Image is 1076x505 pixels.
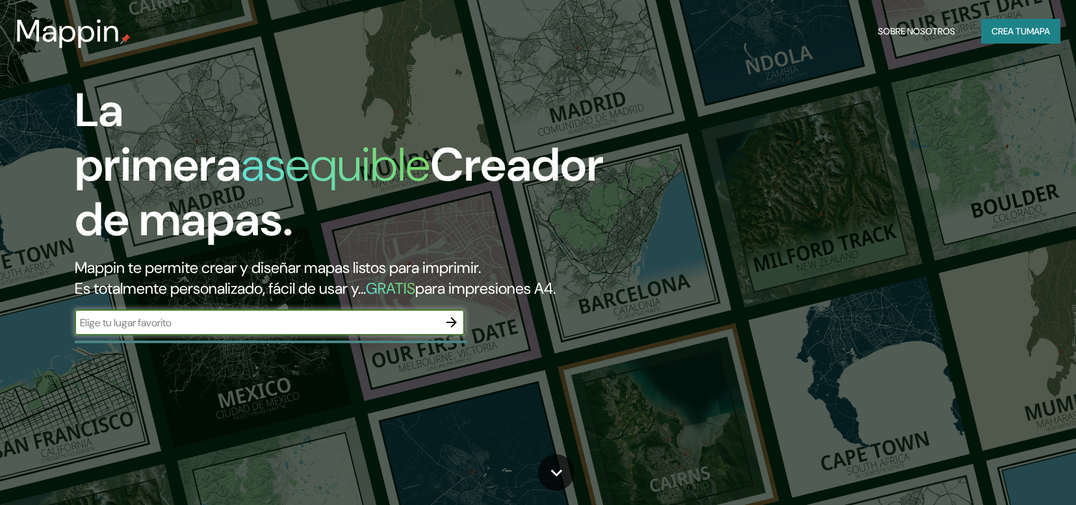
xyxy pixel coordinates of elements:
font: Mappin [16,10,120,51]
font: mapa [1027,25,1050,37]
iframe: Help widget launcher [960,454,1062,491]
font: Mappin te permite crear y diseñar mapas listos para imprimir. [75,257,481,278]
font: Crea tu [992,25,1027,37]
font: asequible [241,135,430,195]
font: GRATIS [366,278,415,298]
button: Crea tumapa [981,19,1060,44]
font: La primera [75,80,241,195]
font: Sobre nosotros [878,25,955,37]
input: Elige tu lugar favorito [75,315,439,330]
font: Es totalmente personalizado, fácil de usar y... [75,278,366,298]
button: Sobre nosotros [873,19,960,44]
img: pin de mapeo [120,34,131,44]
font: Creador de mapas. [75,135,604,250]
font: para impresiones A4. [415,278,556,298]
